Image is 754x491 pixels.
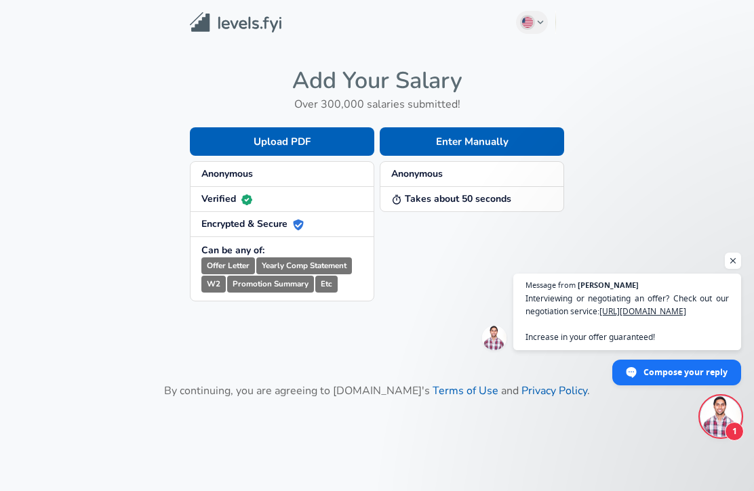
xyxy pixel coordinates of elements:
[433,383,498,398] a: Terms of Use
[256,257,352,274] small: Yearly Comp Statement
[190,12,281,33] img: Levels.fyi
[201,192,252,205] strong: Verified
[700,396,741,437] div: Open chat
[201,244,264,257] strong: Can be any of:
[201,257,255,274] small: Offer Letter
[190,127,374,156] button: Upload PDF
[391,167,443,180] strong: Anonymous
[521,383,587,398] a: Privacy Policy
[380,127,564,156] button: Enter Manually
[201,276,226,293] small: W2
[391,192,511,205] strong: Takes about 50 seconds
[725,422,744,441] span: 1
[643,360,728,384] span: Compose your reply
[190,66,564,95] h4: Add Your Salary
[525,281,576,289] span: Message from
[201,167,253,180] strong: Anonymous
[227,276,314,293] small: Promotion Summary
[516,11,549,34] button: English (US)
[525,292,729,343] span: Interviewing or negotiating an offer? Check out our negotiation service: Increase in your offer g...
[522,17,533,28] img: English (US)
[315,276,338,293] small: Etc
[201,217,304,230] strong: Encrypted & Secure
[190,95,564,114] h6: Over 300,000 salaries submitted!
[578,281,639,289] span: [PERSON_NAME]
